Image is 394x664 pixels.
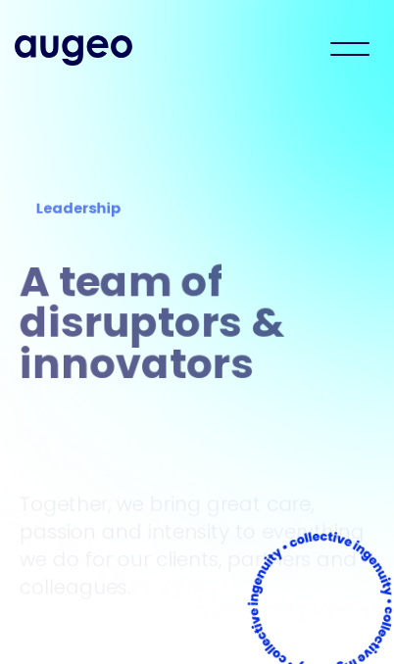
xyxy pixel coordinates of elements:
[15,35,132,65] img: Augeo's full logo in midnight blue.
[20,491,374,600] p: Together, we bring great care, passion and intensity to everything we do for our clients, partner...
[20,265,374,389] h1: A team of disruptors & innovators
[15,35,132,65] a: home
[316,27,384,71] div: menu
[36,199,359,220] div: Leadership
